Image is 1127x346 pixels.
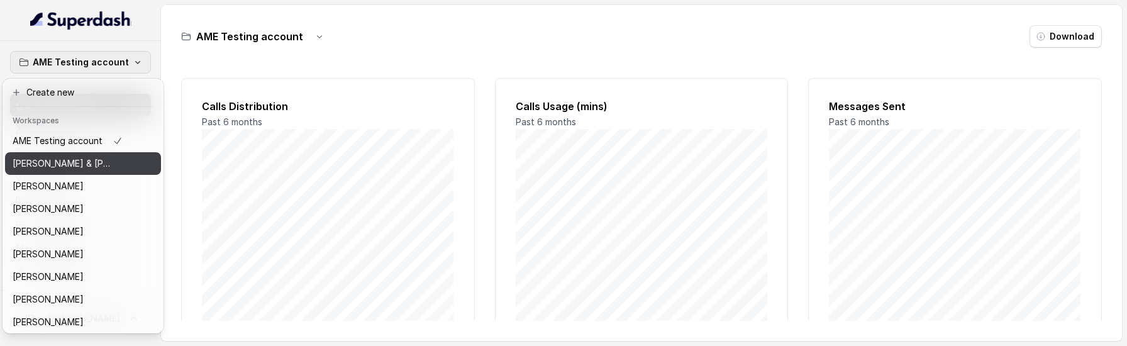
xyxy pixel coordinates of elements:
header: Workspaces [5,109,161,130]
p: [PERSON_NAME] [13,224,84,239]
p: [PERSON_NAME] [13,315,84,330]
button: Create new [5,81,161,104]
p: [PERSON_NAME] [13,269,84,284]
button: AME Testing account [10,51,151,74]
p: AME Testing account [13,133,103,148]
div: AME Testing account [3,79,164,333]
p: [PERSON_NAME] [13,292,84,307]
p: [PERSON_NAME] [13,247,84,262]
p: AME Testing account [33,55,129,70]
p: [PERSON_NAME] [13,201,84,216]
p: [PERSON_NAME] & [PERSON_NAME] [13,156,113,171]
p: [PERSON_NAME] [13,179,84,194]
